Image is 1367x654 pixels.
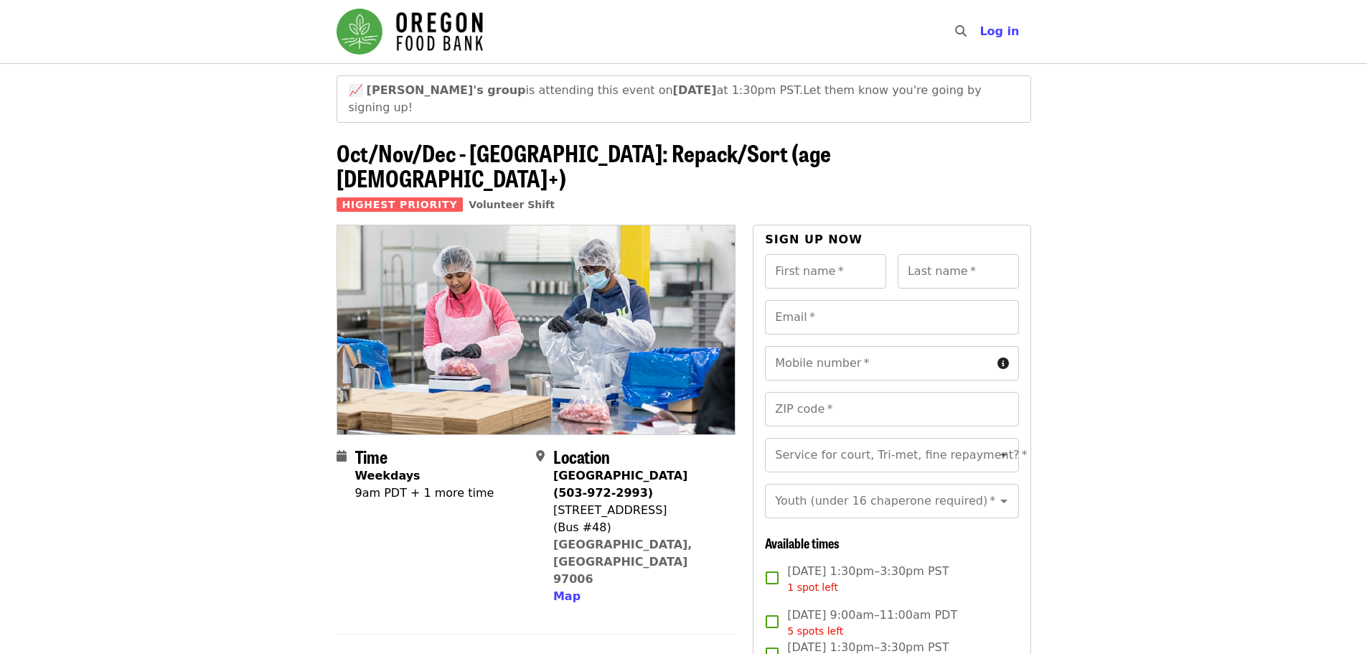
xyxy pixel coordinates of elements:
[898,254,1019,289] input: Last name
[355,444,387,469] span: Time
[553,469,687,500] strong: [GEOGRAPHIC_DATA] (503-972-2993)
[367,83,526,97] strong: [PERSON_NAME]'s group
[337,9,483,55] img: Oregon Food Bank - Home
[765,392,1018,426] input: ZIP code
[787,607,957,639] span: [DATE] 9:00am–11:00am PDT
[553,538,692,586] a: [GEOGRAPHIC_DATA], [GEOGRAPHIC_DATA] 97006
[337,197,464,212] span: Highest Priority
[553,444,610,469] span: Location
[367,83,804,97] span: is attending this event on at 1:30pm PST.
[553,519,724,536] div: (Bus #48)
[765,233,863,246] span: Sign up now
[337,136,831,195] span: Oct/Nov/Dec - [GEOGRAPHIC_DATA]: Repack/Sort (age [DEMOGRAPHIC_DATA]+)
[553,502,724,519] div: [STREET_ADDRESS]
[765,533,840,552] span: Available times
[553,588,581,605] button: Map
[765,346,991,380] input: Mobile number
[994,445,1014,465] button: Open
[553,589,581,603] span: Map
[673,83,717,97] strong: [DATE]
[968,17,1030,46] button: Log in
[469,199,555,210] a: Volunteer Shift
[787,581,838,593] span: 1 spot left
[765,300,1018,335] input: Email
[955,24,967,38] i: search icon
[994,491,1014,511] button: Open
[536,449,545,463] i: map-marker-alt icon
[337,449,347,463] i: calendar icon
[349,83,363,97] span: growth emoji
[787,625,843,637] span: 5 spots left
[337,225,736,434] img: Oct/Nov/Dec - Beaverton: Repack/Sort (age 10+) organized by Oregon Food Bank
[997,357,1009,370] i: circle-info icon
[787,563,949,595] span: [DATE] 1:30pm–3:30pm PST
[355,485,494,502] div: 9am PDT + 1 more time
[355,469,421,482] strong: Weekdays
[765,254,886,289] input: First name
[975,14,987,49] input: Search
[980,24,1019,38] span: Log in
